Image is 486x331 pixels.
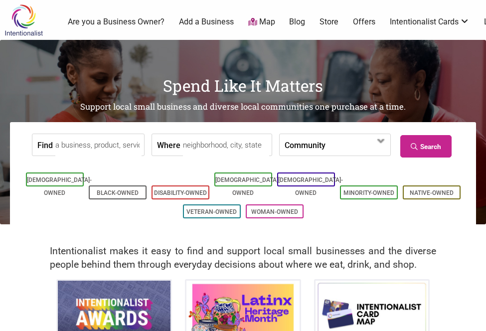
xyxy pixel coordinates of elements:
[289,16,305,27] a: Blog
[343,189,394,196] a: Minority-Owned
[37,134,53,156] label: Find
[97,189,139,196] a: Black-Owned
[154,189,207,196] a: Disability-Owned
[278,176,343,196] a: [DEMOGRAPHIC_DATA]-Owned
[410,189,454,196] a: Native-Owned
[251,208,298,215] a: Woman-Owned
[320,16,338,27] a: Store
[50,244,436,272] h2: Intentionalist makes it easy to find and support local small businesses and the diverse people be...
[157,134,180,156] label: Where
[285,134,325,156] label: Community
[183,134,269,157] input: neighborhood, city, state
[215,176,280,196] a: [DEMOGRAPHIC_DATA]-Owned
[179,16,234,27] a: Add a Business
[390,16,470,27] a: Intentionalist Cards
[400,135,452,158] a: Search
[55,134,142,157] input: a business, product, service
[353,16,375,27] a: Offers
[186,208,237,215] a: Veteran-Owned
[248,16,275,28] a: Map
[68,16,164,27] a: Are you a Business Owner?
[27,176,92,196] a: [DEMOGRAPHIC_DATA]-Owned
